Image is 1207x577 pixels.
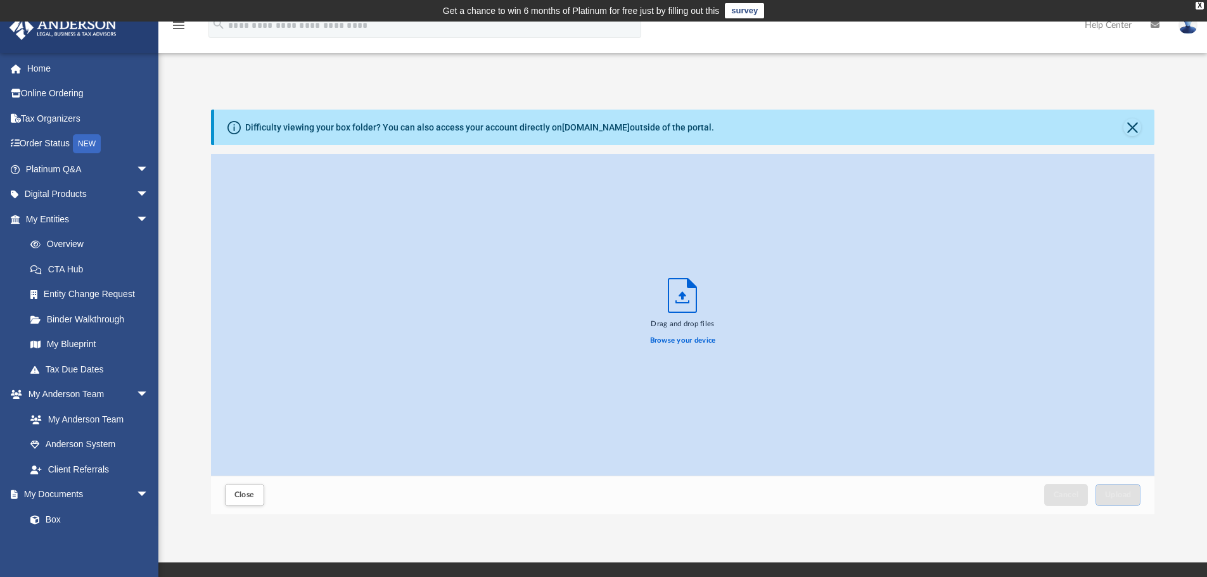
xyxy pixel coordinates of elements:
span: arrow_drop_down [136,206,162,232]
a: My Anderson Team [18,407,155,432]
a: My Entitiesarrow_drop_down [9,206,168,232]
div: NEW [73,134,101,153]
span: arrow_drop_down [136,156,162,182]
a: Online Ordering [9,81,168,106]
div: Difficulty viewing your box folder? You can also access your account directly on outside of the p... [245,121,714,134]
a: My Documentsarrow_drop_down [9,482,162,507]
span: Upload [1105,491,1132,498]
a: Platinum Q&Aarrow_drop_down [9,156,168,182]
a: Digital Productsarrow_drop_down [9,182,168,207]
a: Overview [18,232,168,257]
a: Tax Due Dates [18,357,168,382]
a: Binder Walkthrough [18,307,168,332]
a: Box [18,507,155,532]
a: survey [725,3,764,18]
img: User Pic [1178,16,1197,34]
a: [DOMAIN_NAME] [562,122,630,132]
span: arrow_drop_down [136,182,162,208]
button: Upload [1095,484,1141,506]
a: Entity Change Request [18,282,168,307]
a: Order StatusNEW [9,131,168,157]
i: search [212,17,226,31]
a: My Blueprint [18,332,162,357]
button: Close [225,484,264,506]
span: arrow_drop_down [136,482,162,508]
i: menu [171,18,186,33]
a: My Anderson Teamarrow_drop_down [9,382,162,407]
button: Cancel [1044,484,1089,506]
div: close [1196,2,1204,10]
a: Anderson System [18,432,162,457]
a: CTA Hub [18,257,168,282]
span: Cancel [1054,491,1079,498]
div: Upload [211,154,1155,514]
span: Close [234,491,255,498]
a: Tax Organizers [9,106,168,131]
div: Get a chance to win 6 months of Platinum for free just by filling out this [443,3,720,18]
span: arrow_drop_down [136,382,162,408]
a: menu [171,24,186,33]
a: Meeting Minutes [18,532,162,557]
button: Close [1123,118,1141,136]
a: Home [9,56,168,81]
a: Client Referrals [18,457,162,482]
img: Anderson Advisors Platinum Portal [6,15,120,40]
